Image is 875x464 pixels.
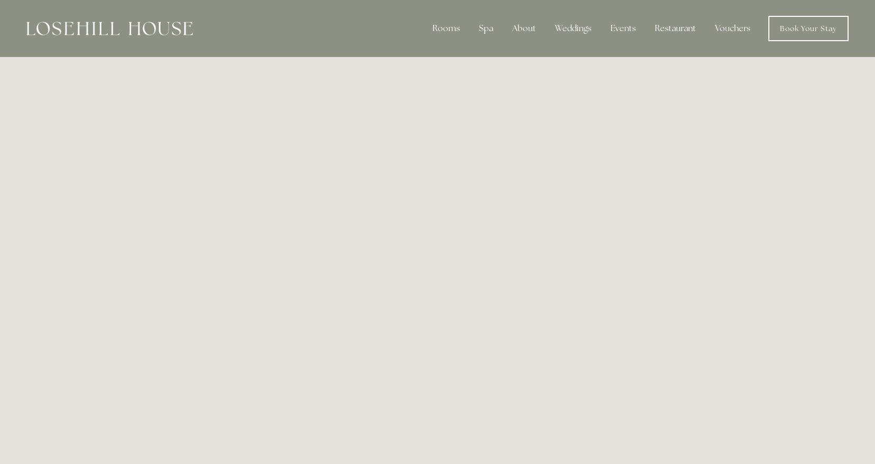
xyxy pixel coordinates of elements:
div: About [504,18,544,39]
div: Events [602,18,644,39]
img: Losehill House [26,22,193,35]
div: Spa [471,18,502,39]
div: Weddings [547,18,600,39]
div: Rooms [424,18,468,39]
a: Vouchers [707,18,759,39]
div: Restaurant [646,18,704,39]
a: Book Your Stay [768,16,849,41]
